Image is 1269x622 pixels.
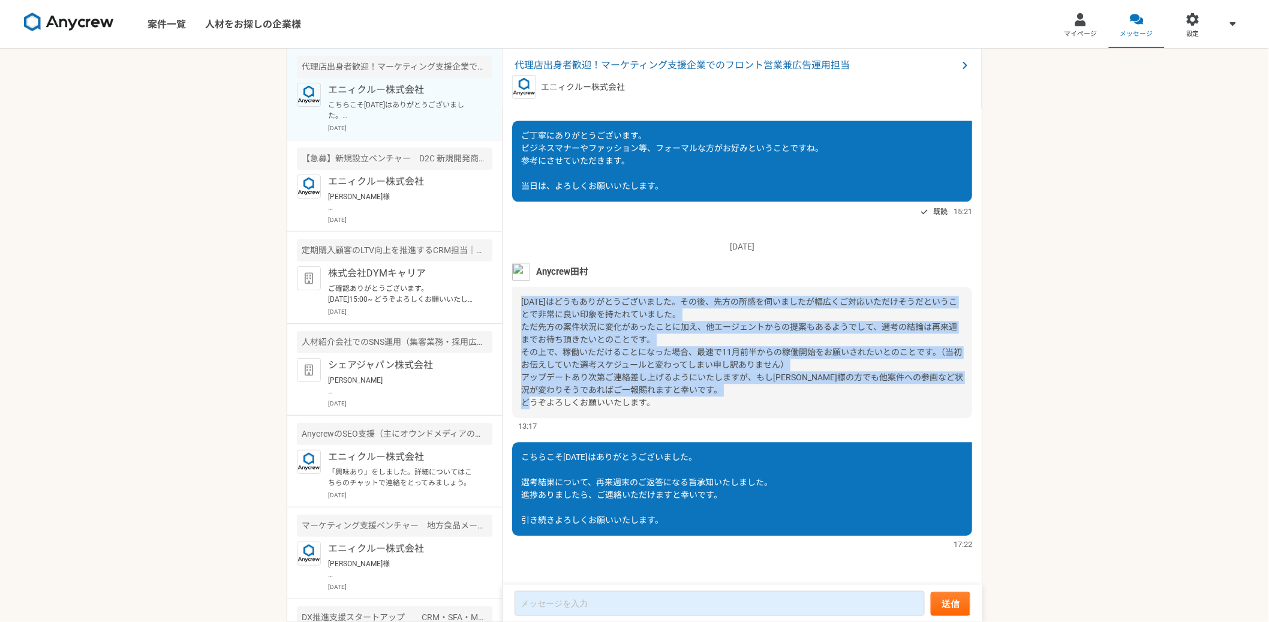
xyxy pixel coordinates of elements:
p: エニィクルー株式会社 [328,83,476,97]
div: 【急募】新規設立ベンチャー D2C 新規開発商品（美容/健康食品）のマーケター [297,148,492,170]
p: [DATE] [328,399,492,408]
span: 17:22 [954,539,972,550]
button: 送信 [931,592,970,616]
div: マーケティング支援ベンチャー 地方食品メーカーのEC/SNS支援（マーケター） [297,515,492,537]
p: [DATE] [328,307,492,316]
div: 定期購入顧客のLTV向上を推進するCRM担当｜週3〜5日稼働 [297,239,492,262]
div: 代理店出身者歓迎！マーケティング支援企業でのフロント営業兼広告運用担当 [297,56,492,78]
span: 設定 [1186,29,1199,39]
img: logo_text_blue_01.png [297,542,321,566]
p: [DATE] [512,241,972,253]
p: シェアジャパン株式会社 [328,358,476,372]
p: [DATE] [328,491,492,500]
img: naoya%E3%81%AE%E3%82%B3%E3%83%92%E3%82%9A%E3%83%BC.jpeg [512,263,530,281]
span: 13:17 [518,420,537,432]
p: [PERSON_NAME]様 ご対応ありがとうございます。 理想は96h（週3）稼働ですが、128h（週4）までなら許容です！ [328,191,476,213]
p: エニィクルー株式会社 [541,81,625,94]
p: エニィクルー株式会社 [328,542,476,556]
img: 8DqYSo04kwAAAAASUVORK5CYII= [24,13,114,32]
img: default_org_logo-42cde973f59100197ec2c8e796e4974ac8490bb5b08a0eb061ff975e4574aa76.png [297,358,321,382]
p: 株式会社DYMキャリア [328,266,476,281]
p: [DATE] [328,124,492,133]
span: マイページ [1064,29,1097,39]
img: logo_text_blue_01.png [297,83,321,107]
p: [DATE] [328,582,492,591]
p: エニィクルー株式会社 [328,175,476,189]
span: [DATE]はどうもありがとうございました。その後、先方の所感を伺いましたが幅広くご対応いただけそうだということで非常に良い印象を持たれていました。 ただ先方の案件状況に変化があったことに加え、... [521,297,963,407]
p: [PERSON_NAME]様 お世話になっております。 会社運営者NGとのこと承知いたしました。 別件の相談がございましたら、またご連絡いただけますと幸いです。 今後ともどうぞよろしくお願いいた... [328,558,476,580]
img: logo_text_blue_01.png [512,75,536,99]
img: default_org_logo-42cde973f59100197ec2c8e796e4974ac8490bb5b08a0eb061ff975e4574aa76.png [297,266,321,290]
div: AnycrewのSEO支援（主にオウンドメディアの強化） [297,423,492,445]
img: logo_text_blue_01.png [297,175,321,199]
span: 15:21 [954,206,972,217]
p: 「興味あり」をしました。詳細についてはこちらのチャットで連絡をとってみましょう。 [328,467,476,488]
p: ご確認ありがとうございます。 [DATE]15:00~ どうぞよろしくお願いいたします。 [PERSON_NAME] [328,283,476,305]
img: logo_text_blue_01.png [297,450,321,474]
div: 人材紹介会社でのSNS運用（集客業務・採用広報業務） [297,331,492,353]
p: エニィクルー株式会社 [328,450,476,464]
span: 既読 [933,205,948,219]
p: [PERSON_NAME] お世話になっております。 職務経歴書のご提出ありがとうございます。 本日はよろしくお願いします。 [328,375,476,396]
span: ご丁寧にありがとうございます。 ビジネスマナーやファッション等、フォーマルな方がお好みということですね。 参考にさせていただきます。 当日は、よろしくお願いいたします。 [521,131,823,191]
span: Anycrew田村 [536,265,588,278]
span: メッセージ [1120,29,1153,39]
p: こちらこそ[DATE]はありがとうございました。 選考結果について、再来週末のご返答になる旨承知いたしました。 進捗ありましたら、ご連絡いただけますと幸いです。 引き続きよろしくお願いいたします。 [328,100,476,121]
span: 代理店出身者歓迎！マーケティング支援企業でのフロント営業兼広告運用担当 [515,58,958,73]
p: [DATE] [328,215,492,224]
span: こちらこそ[DATE]はありがとうございました。 選考結果について、再来週末のご返答になる旨承知いたしました。 進捗ありましたら、ご連絡いただけますと幸いです。 引き続きよろしくお願いいたします。 [521,452,772,525]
